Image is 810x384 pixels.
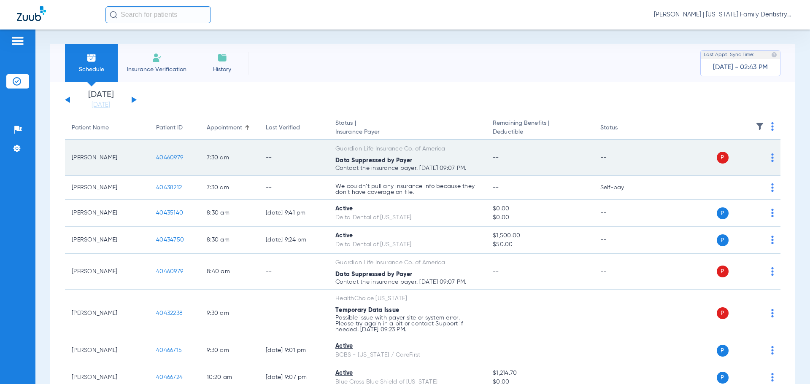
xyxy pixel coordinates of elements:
span: 40435140 [156,210,183,216]
span: P [717,307,729,319]
td: 7:30 AM [200,176,259,200]
span: -- [493,155,499,161]
div: Patient Name [72,124,109,132]
span: P [717,152,729,164]
td: [PERSON_NAME] [65,337,149,364]
td: -- [259,254,329,290]
td: [DATE] 9:41 PM [259,200,329,227]
p: We couldn’t pull any insurance info because they don’t have coverage on file. [335,183,479,195]
td: 9:30 AM [200,290,259,337]
img: filter.svg [756,122,764,131]
td: -- [594,290,651,337]
span: -- [493,310,499,316]
input: Search for patients [105,6,211,23]
img: group-dot-blue.svg [771,183,774,192]
div: Appointment [207,124,252,132]
iframe: Chat Widget [768,344,810,384]
div: Guardian Life Insurance Co. of America [335,145,479,153]
td: [PERSON_NAME] [65,200,149,227]
span: Data Suppressed by Payer [335,158,412,164]
td: [DATE] 9:24 PM [259,227,329,254]
div: Delta Dental of [US_STATE] [335,213,479,222]
span: Insurance Verification [124,65,189,74]
span: P [717,372,729,384]
p: Contact the insurance payer. [DATE] 09:07 PM. [335,165,479,171]
th: Status [594,116,651,140]
span: 40460979 [156,269,183,274]
span: 40438212 [156,185,182,191]
li: [DATE] [76,91,126,109]
div: Patient ID [156,124,193,132]
td: [DATE] 9:01 PM [259,337,329,364]
td: 8:30 AM [200,227,259,254]
td: [PERSON_NAME] [65,290,149,337]
span: History [202,65,242,74]
div: Active [335,342,479,351]
td: [PERSON_NAME] [65,227,149,254]
td: 9:30 AM [200,337,259,364]
td: Self-pay [594,176,651,200]
span: P [717,345,729,357]
div: Active [335,231,479,240]
td: -- [594,227,651,254]
p: Possible issue with payer site or system error. Please try again in a bit or contact Support if n... [335,315,479,333]
span: Deductible [493,128,586,137]
div: Last Verified [266,124,322,132]
td: 8:40 AM [200,254,259,290]
span: 40434750 [156,237,184,243]
span: $0.00 [493,204,586,213]
img: Schedule [86,53,97,63]
td: 7:30 AM [200,140,259,176]
span: Temporary Data Issue [335,307,399,313]
img: Manual Insurance Verification [152,53,162,63]
span: $1,214.70 [493,369,586,378]
img: group-dot-blue.svg [771,153,774,162]
img: group-dot-blue.svg [771,209,774,217]
td: -- [594,254,651,290]
td: -- [259,176,329,200]
a: [DATE] [76,101,126,109]
span: [DATE] - 02:43 PM [713,63,768,72]
td: [PERSON_NAME] [65,176,149,200]
span: 40466715 [156,347,182,353]
img: group-dot-blue.svg [771,236,774,244]
td: -- [594,337,651,364]
div: Guardian Life Insurance Co. of America [335,258,479,267]
span: -- [493,347,499,353]
span: 40432238 [156,310,183,316]
span: Last Appt. Sync Time: [704,51,754,59]
span: 40466724 [156,374,183,380]
p: Contact the insurance payer. [DATE] 09:07 PM. [335,279,479,285]
td: -- [259,140,329,176]
td: -- [594,200,651,227]
img: Zuub Logo [17,6,46,21]
div: Delta Dental of [US_STATE] [335,240,479,249]
span: [PERSON_NAME] | [US_STATE] Family Dentistry [654,11,793,19]
span: P [717,266,729,277]
span: $50.00 [493,240,586,249]
span: Schedule [71,65,111,74]
span: P [717,234,729,246]
div: Last Verified [266,124,300,132]
td: [PERSON_NAME] [65,254,149,290]
span: Insurance Payer [335,128,479,137]
div: HealthChoice [US_STATE] [335,294,479,303]
img: group-dot-blue.svg [771,122,774,131]
div: Patient Name [72,124,143,132]
div: Patient ID [156,124,183,132]
td: 8:30 AM [200,200,259,227]
img: group-dot-blue.svg [771,309,774,317]
div: Appointment [207,124,242,132]
th: Remaining Benefits | [486,116,593,140]
div: BCBS - [US_STATE] / CareFirst [335,351,479,360]
td: -- [594,140,651,176]
span: $1,500.00 [493,231,586,240]
td: [PERSON_NAME] [65,140,149,176]
div: Active [335,369,479,378]
span: $0.00 [493,213,586,222]
th: Status | [329,116,486,140]
span: -- [493,269,499,274]
span: 40460979 [156,155,183,161]
img: group-dot-blue.svg [771,267,774,276]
